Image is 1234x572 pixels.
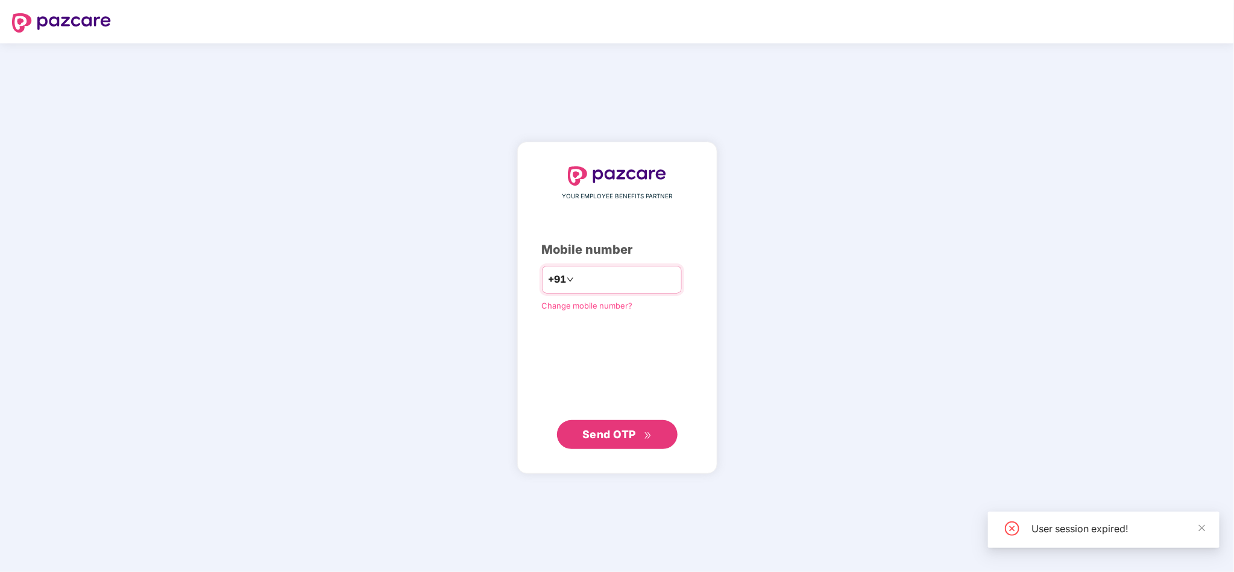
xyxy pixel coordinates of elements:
[1198,524,1206,532] span: close
[644,432,652,439] span: double-right
[542,301,633,310] a: Change mobile number?
[562,192,672,201] span: YOUR EMPLOYEE BENEFITS PARTNER
[542,240,693,259] div: Mobile number
[1031,521,1205,536] div: User session expired!
[582,428,636,441] span: Send OTP
[1005,521,1019,536] span: close-circle
[567,276,574,283] span: down
[549,272,567,287] span: +91
[12,13,111,33] img: logo
[568,166,667,186] img: logo
[557,420,678,449] button: Send OTPdouble-right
